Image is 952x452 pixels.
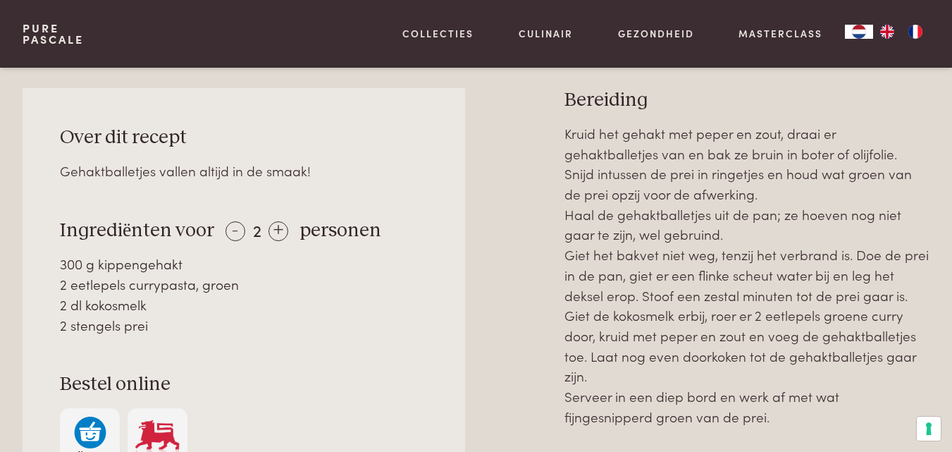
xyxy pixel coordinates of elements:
[60,274,427,295] div: 2 eetlepels currypasta, groen
[618,26,694,41] a: Gezondheid
[873,25,929,39] ul: Language list
[845,25,873,39] a: NL
[60,221,214,240] span: Ingrediënten voor
[60,372,427,397] h3: Bestel online
[519,26,573,41] a: Culinair
[23,23,84,45] a: PurePascale
[60,254,427,274] div: 300 g kippengehakt
[225,221,245,241] div: -
[60,161,427,181] div: Gehaktballetjes vallen altijd in de smaak!
[901,25,929,39] a: FR
[845,25,873,39] div: Language
[253,218,261,241] span: 2
[268,221,288,241] div: +
[917,417,941,441] button: Uw voorkeuren voor toestemming voor trackingtechnologieën
[299,221,381,240] span: personen
[402,26,474,41] a: Collecties
[60,295,427,315] div: 2 dl kokosmelk
[738,26,822,41] a: Masterclass
[60,315,427,336] div: 2 stengels prei
[564,123,929,427] p: Kruid het gehakt met peper en zout, draai er gehaktballetjes van en bak ze bruin in boter of olij...
[60,126,427,150] h3: Over dit recept
[564,88,929,113] h3: Bereiding
[873,25,901,39] a: EN
[845,25,929,39] aside: Language selected: Nederlands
